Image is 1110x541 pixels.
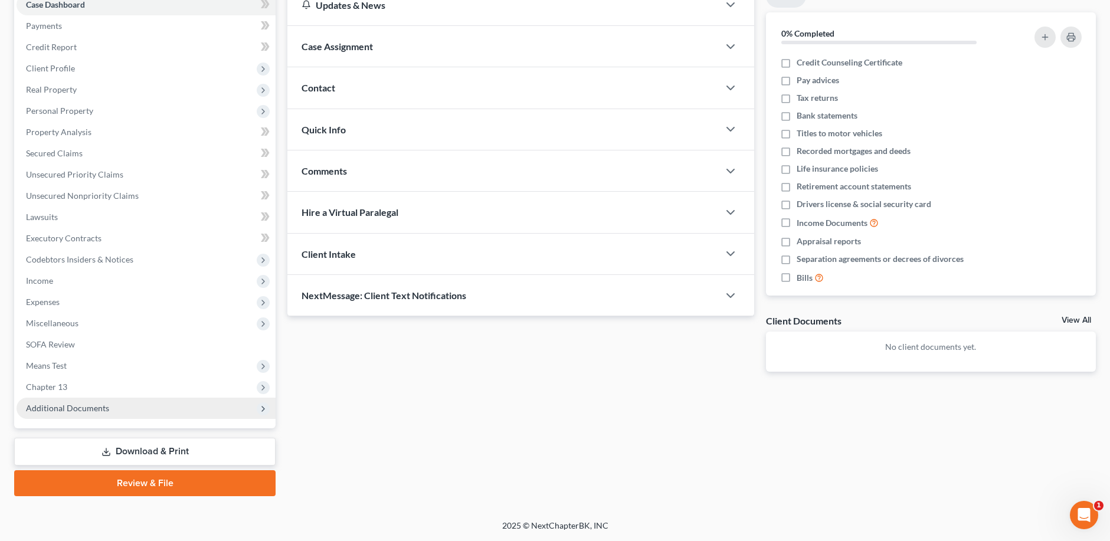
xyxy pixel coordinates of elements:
div: 2025 © NextChapterBK, INC [219,520,892,541]
span: Executory Contracts [26,233,101,243]
span: Client Intake [302,248,356,260]
span: 1 [1094,501,1104,510]
span: Credit Report [26,42,77,52]
span: Retirement account statements [797,181,911,192]
span: Life insurance policies [797,163,878,175]
span: Separation agreements or decrees of divorces [797,253,964,265]
a: Credit Report [17,37,276,58]
span: Payments [26,21,62,31]
span: Codebtors Insiders & Notices [26,254,133,264]
span: Contact [302,82,335,93]
a: Review & File [14,470,276,496]
span: Bank statements [797,110,857,122]
a: Download & Print [14,438,276,465]
span: Case Assignment [302,41,373,52]
span: Miscellaneous [26,318,78,328]
span: Personal Property [26,106,93,116]
span: Means Test [26,360,67,370]
a: View All [1062,316,1091,324]
a: Secured Claims [17,143,276,164]
div: Client Documents [766,314,841,327]
span: Income [26,276,53,286]
strong: 0% Completed [781,28,834,38]
span: Pay advices [797,74,839,86]
a: Unsecured Priority Claims [17,164,276,185]
span: Expenses [26,297,60,307]
span: Property Analysis [26,127,91,137]
p: No client documents yet. [775,341,1086,353]
span: Recorded mortgages and deeds [797,145,911,157]
span: Chapter 13 [26,382,67,392]
span: Secured Claims [26,148,83,158]
span: Real Property [26,84,77,94]
span: Credit Counseling Certificate [797,57,902,68]
span: Hire a Virtual Paralegal [302,206,398,218]
span: Drivers license & social security card [797,198,931,210]
span: Lawsuits [26,212,58,222]
span: Additional Documents [26,403,109,413]
span: Unsecured Nonpriority Claims [26,191,139,201]
span: Client Profile [26,63,75,73]
a: Property Analysis [17,122,276,143]
span: Unsecured Priority Claims [26,169,123,179]
span: Quick Info [302,124,346,135]
span: Income Documents [797,217,867,229]
span: SOFA Review [26,339,75,349]
a: Unsecured Nonpriority Claims [17,185,276,206]
a: Payments [17,15,276,37]
span: Bills [797,272,813,284]
a: SOFA Review [17,334,276,355]
span: Comments [302,165,347,176]
span: NextMessage: Client Text Notifications [302,290,466,301]
span: Tax returns [797,92,838,104]
span: Titles to motor vehicles [797,127,882,139]
a: Lawsuits [17,206,276,228]
iframe: Intercom live chat [1070,501,1098,529]
span: Appraisal reports [797,235,861,247]
a: Executory Contracts [17,228,276,249]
